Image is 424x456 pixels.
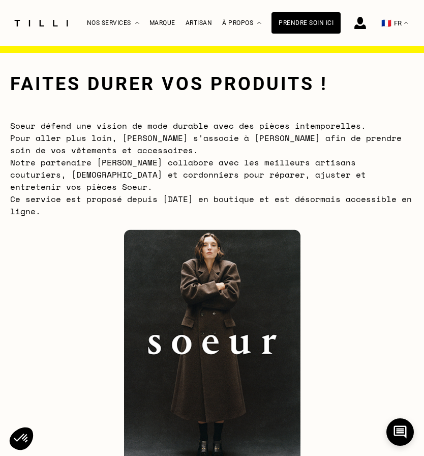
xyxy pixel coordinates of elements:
[354,17,366,29] img: icône connexion
[11,20,72,26] img: Logo du service de couturière Tilli
[186,19,213,26] a: Artisan
[222,1,261,46] div: À propos
[271,12,341,34] a: Prendre soin ici
[376,1,413,46] button: 🇫🇷 FR
[257,22,261,24] img: Menu déroulant à propos
[87,1,139,46] div: Nos services
[149,19,175,26] a: Marque
[10,120,412,217] span: Soeur défend une vision de mode durable avec des pièces intemporelles. Pour aller plus loin, [PER...
[404,22,408,24] img: menu déroulant
[135,22,139,24] img: Menu déroulant
[10,73,328,95] h1: Faites durer vos produits !
[381,18,391,28] span: 🇫🇷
